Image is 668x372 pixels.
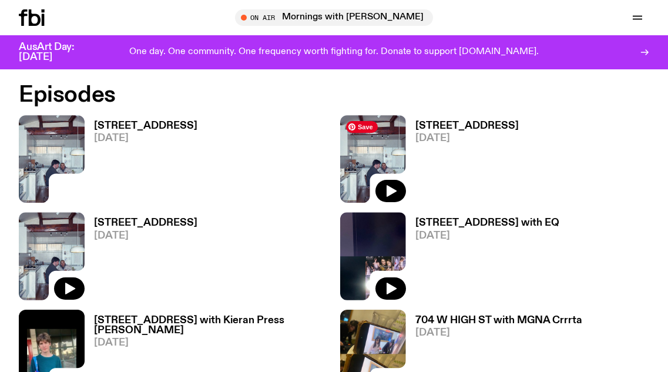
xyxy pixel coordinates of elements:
span: [DATE] [415,231,559,241]
button: On AirMornings with [PERSON_NAME] [235,9,433,26]
span: [DATE] [94,231,197,241]
span: [DATE] [94,338,328,348]
p: One day. One community. One frequency worth fighting for. Donate to support [DOMAIN_NAME]. [129,47,539,58]
img: Pat sits at a dining table with his profile facing the camera. Rhea sits to his left facing the c... [19,212,85,300]
h3: 704 W HIGH ST with MGNA Crrrta [415,316,582,326]
span: [DATE] [94,133,197,143]
img: Pat sits at a dining table with his profile facing the camera. Rhea sits to his left facing the c... [19,115,85,203]
h3: [STREET_ADDRESS] with EQ [415,218,559,228]
h2: Episodes [19,85,435,106]
span: [DATE] [415,328,582,338]
h3: [STREET_ADDRESS] [94,121,197,131]
img: Pat sits at a dining table with his profile facing the camera. Rhea sits to his left facing the c... [340,115,406,203]
h3: [STREET_ADDRESS] [94,218,197,228]
span: Save [346,121,378,133]
a: [STREET_ADDRESS] with EQ[DATE] [406,218,559,300]
h3: [STREET_ADDRESS] with Kieran Press [PERSON_NAME] [94,316,328,336]
h3: AusArt Day: [DATE] [19,42,94,62]
a: [STREET_ADDRESS][DATE] [85,121,197,203]
h3: [STREET_ADDRESS] [415,121,519,131]
a: [STREET_ADDRESS][DATE] [406,121,519,203]
a: [STREET_ADDRESS][DATE] [85,218,197,300]
span: [DATE] [415,133,519,143]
